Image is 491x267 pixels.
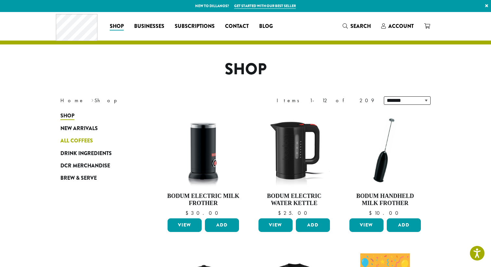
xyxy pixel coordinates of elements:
[60,97,236,104] nav: Breadcrumb
[60,160,138,172] a: DCR Merchandise
[349,218,384,232] a: View
[185,210,191,216] span: $
[166,193,241,207] h4: Bodum Electric Milk Frother
[56,60,435,79] h1: Shop
[60,147,138,159] a: Drink Ingredients
[259,22,273,30] span: Blog
[110,22,124,30] span: Shop
[205,218,239,232] button: Add
[60,162,110,170] span: DCR Merchandise
[60,112,74,120] span: Shop
[296,218,330,232] button: Add
[60,172,138,184] a: Brew & Serve
[166,113,241,216] a: Bodum Electric Milk Frother $30.00
[91,94,94,104] span: ›
[166,113,241,188] img: DP3954.01-002.png
[388,22,414,30] span: Account
[337,21,376,31] a: Search
[257,193,332,207] h4: Bodum Electric Water Kettle
[60,137,93,145] span: All Coffees
[369,210,401,216] bdi: 10.00
[350,22,371,30] span: Search
[185,210,221,216] bdi: 30.00
[60,122,138,135] a: New Arrivals
[60,150,112,158] span: Drink Ingredients
[369,210,374,216] span: $
[257,113,332,188] img: DP3955.01.png
[168,218,202,232] a: View
[175,22,215,30] span: Subscriptions
[348,193,422,207] h4: Bodum Handheld Milk Frother
[225,22,249,30] span: Contact
[278,210,283,216] span: $
[257,113,332,216] a: Bodum Electric Water Kettle $25.00
[60,110,138,122] a: Shop
[105,21,129,31] a: Shop
[60,97,84,104] a: Home
[348,113,422,188] img: DP3927.01-002.png
[387,218,421,232] button: Add
[60,174,97,182] span: Brew & Serve
[234,3,296,9] a: Get started with our best seller
[348,113,422,216] a: Bodum Handheld Milk Frother $10.00
[134,22,164,30] span: Businesses
[60,125,98,133] span: New Arrivals
[278,210,310,216] bdi: 25.00
[258,218,293,232] a: View
[60,135,138,147] a: All Coffees
[277,97,374,104] div: Items 1-12 of 209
